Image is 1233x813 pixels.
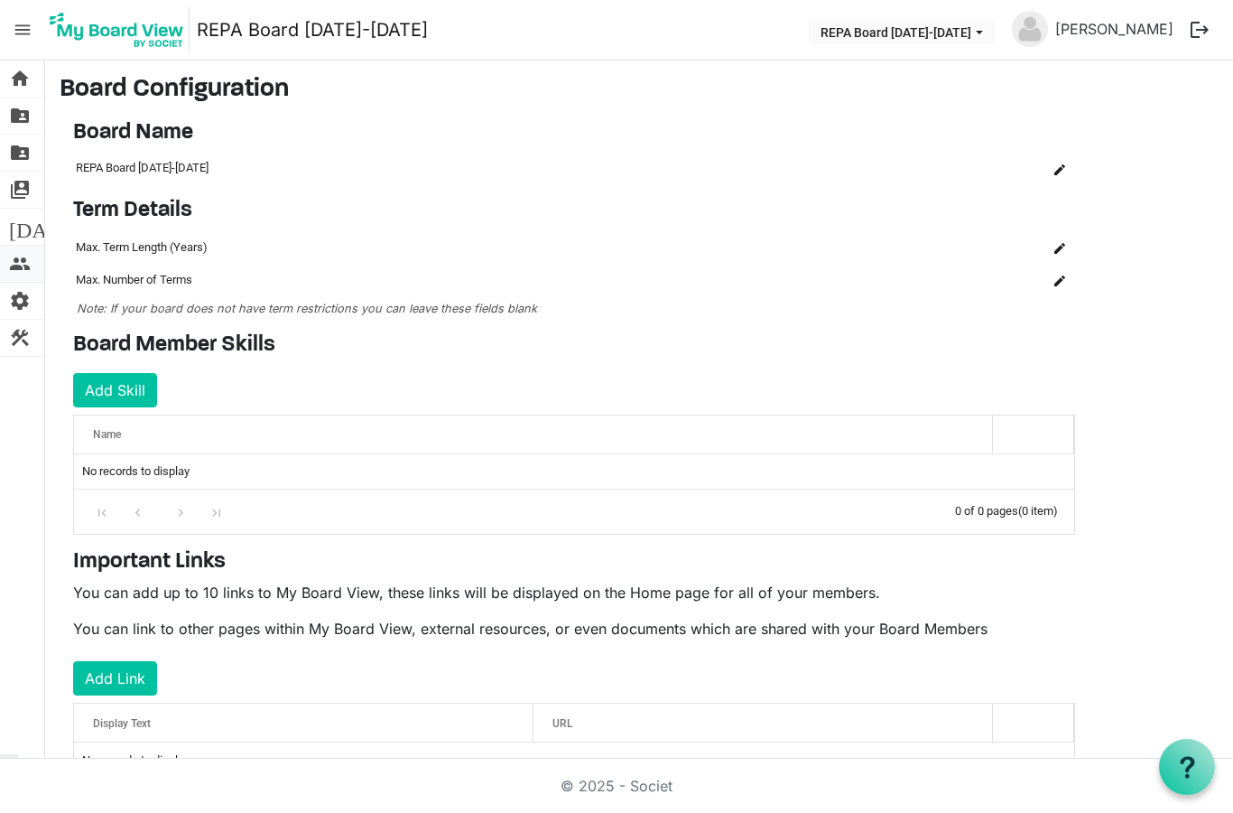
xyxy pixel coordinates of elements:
div: Go to first page [90,499,115,524]
td: is Command column column header [994,231,1075,264]
td: column header Name [922,264,994,296]
span: home [9,61,31,97]
div: Go to previous page [125,499,150,524]
div: Go to last page [204,499,228,524]
h4: Board Member Skills [73,332,1075,359]
td: Max. Number of Terms column header Name [73,264,922,296]
span: switch_account [9,172,31,208]
td: column header Name [922,231,994,264]
button: Add Skill [73,373,157,407]
span: people [9,246,31,282]
td: No records to display [74,454,1074,489]
div: 0 of 0 pages (0 item) [955,490,1074,528]
td: Max. Term Length (Years) column header Name [73,231,922,264]
span: (0 item) [1018,504,1058,518]
a: [PERSON_NAME] [1048,11,1181,47]
td: REPA Board 2025-2026 column header Name [73,153,1012,183]
a: My Board View Logo [44,7,197,52]
img: My Board View Logo [44,7,190,52]
button: REPA Board 2025-2026 dropdownbutton [809,19,995,44]
span: Note: If your board does not have term restrictions you can leave these fields blank [77,302,537,315]
h3: Board Configuration [60,75,1219,106]
button: Edit [1047,267,1072,293]
span: [DATE] [9,209,79,245]
button: logout [1181,11,1219,49]
button: Add Link [73,661,157,696]
span: construction [9,320,31,356]
div: Go to next page [169,499,193,524]
span: settings [9,283,31,319]
button: Edit [1047,235,1072,260]
td: No records to display [74,743,1074,777]
span: Display Text [93,717,151,730]
span: 0 of 0 pages [955,504,1018,518]
h4: Term Details [73,198,1075,224]
span: menu [5,13,40,47]
img: no-profile-picture.svg [1012,11,1048,47]
a: REPA Board [DATE]-[DATE] [197,12,428,48]
h4: Board Name [73,120,1075,146]
span: folder_shared [9,98,31,134]
a: © 2025 - Societ [561,777,672,795]
span: folder_shared [9,135,31,171]
span: Name [93,428,121,441]
h4: Important Links [73,549,1075,575]
td: is Command column column header [1012,153,1075,183]
p: You can link to other pages within My Board View, external resources, or even documents which are... [73,618,1075,640]
p: You can add up to 10 links to My Board View, these links will be displayed on the Home page for a... [73,582,1075,603]
td: is Command column column header [994,264,1075,296]
span: URL [552,717,572,730]
button: Edit [1047,155,1072,181]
